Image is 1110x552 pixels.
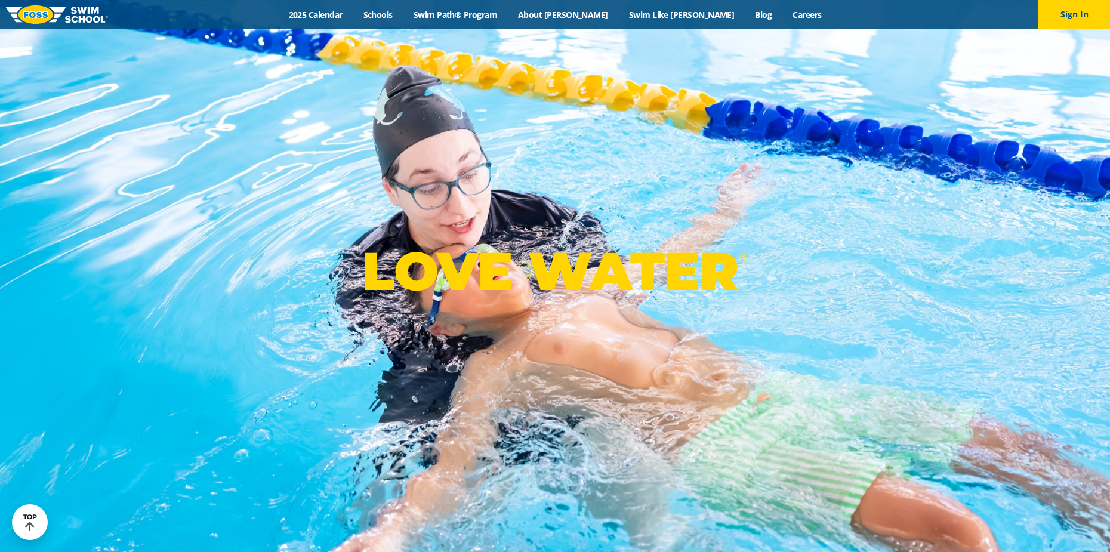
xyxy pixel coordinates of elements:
sup: ® [738,251,748,266]
a: Schools [353,9,403,20]
a: Swim Path® Program [403,9,507,20]
img: FOSS Swim School Logo [6,5,108,24]
div: TOP [23,513,37,532]
a: Careers [782,9,832,20]
p: LOVE WATER [362,239,748,303]
a: About [PERSON_NAME] [508,9,619,20]
a: 2025 Calendar [278,9,353,20]
a: Blog [745,9,782,20]
a: Swim Like [PERSON_NAME] [618,9,745,20]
